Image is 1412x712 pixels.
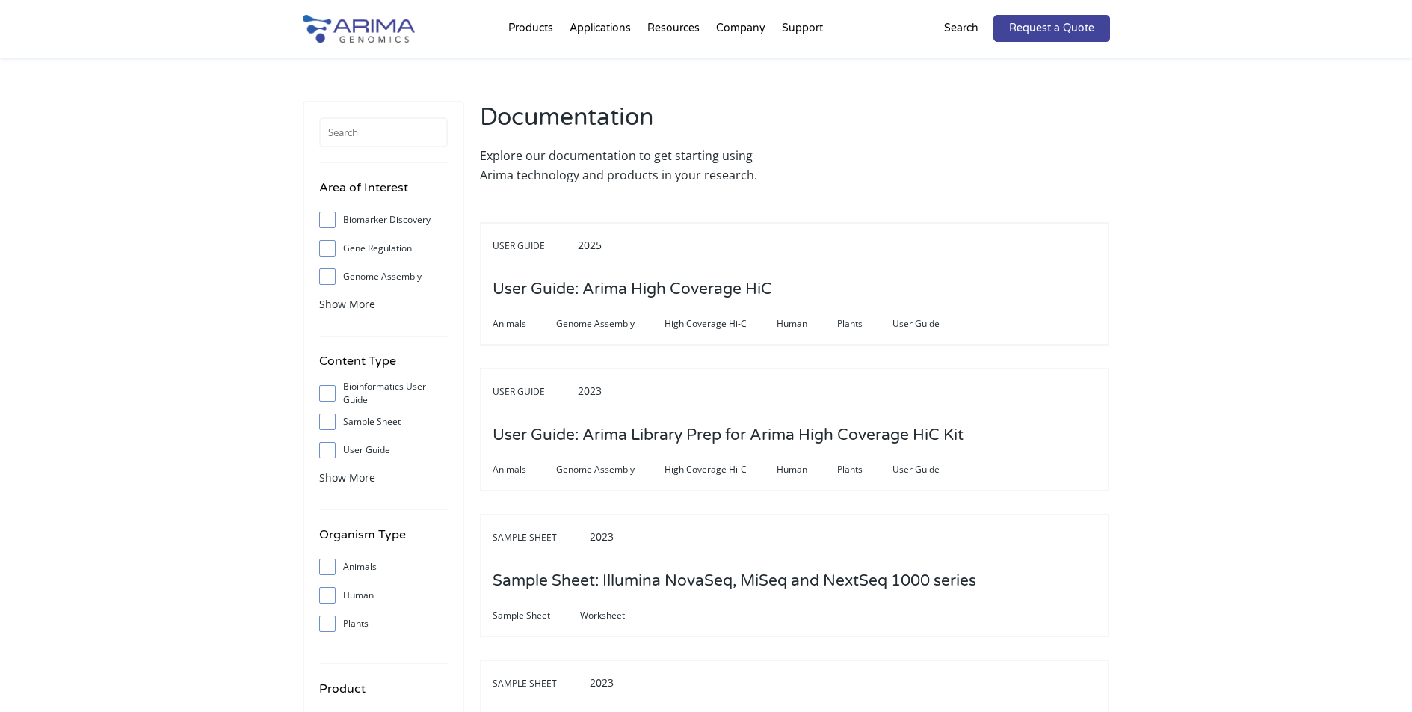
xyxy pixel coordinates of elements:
label: User Guide [319,439,448,461]
input: Search [319,117,448,147]
label: Bioinformatics User Guide [319,382,448,405]
span: 2023 [590,530,614,544]
span: Show More [319,470,375,485]
p: Search [944,19,978,38]
label: Animals [319,556,448,578]
span: Plants [837,315,892,333]
h3: User Guide: Arima Library Prep for Arima High Coverage HiC Kit [493,412,964,458]
span: 2023 [578,384,602,398]
label: Gene Regulation [319,237,448,260]
span: User Guide [493,383,575,401]
span: Human [777,461,837,479]
h4: Area of Interest [319,178,448,209]
span: Animals [493,315,556,333]
label: Genome Assembly [319,266,448,288]
span: Worksheet [580,607,655,624]
a: Request a Quote [993,15,1110,42]
span: Sample Sheet [493,529,587,547]
span: User Guide [892,315,969,333]
a: Sample Sheet: Illumina NovaSeq, MiSeq and NextSeq 1000 series [493,573,976,589]
span: High Coverage Hi-C [665,461,777,479]
h3: Sample Sheet: Illumina NovaSeq, MiSeq and NextSeq 1000 series [493,558,976,604]
a: User Guide: Arima High Coverage HiC [493,281,772,298]
span: 2023 [590,675,614,690]
label: Biomarker Discovery [319,209,448,231]
span: Genome Assembly [556,315,665,333]
span: Show More [319,297,375,311]
h3: User Guide: Arima High Coverage HiC [493,266,772,313]
span: Genome Assembly [556,461,665,479]
span: User Guide [493,237,575,255]
h4: Content Type [319,352,448,382]
span: Human [777,315,837,333]
h2: Documentation [480,101,787,146]
span: User Guide [892,461,969,479]
h4: Organism Type [319,525,448,556]
span: Sample Sheet [493,607,580,624]
span: Animals [493,461,556,479]
span: Plants [837,461,892,479]
img: Arima-Genomics-logo [303,15,415,43]
h4: Product [319,679,448,710]
span: Sample Sheet [493,675,587,693]
a: User Guide: Arima Library Prep for Arima High Coverage HiC Kit [493,427,964,444]
label: Sample Sheet [319,411,448,433]
label: Plants [319,613,448,635]
label: Human [319,584,448,607]
p: Explore our documentation to get starting using Arima technology and products in your research. [480,146,787,185]
span: High Coverage Hi-C [665,315,777,333]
